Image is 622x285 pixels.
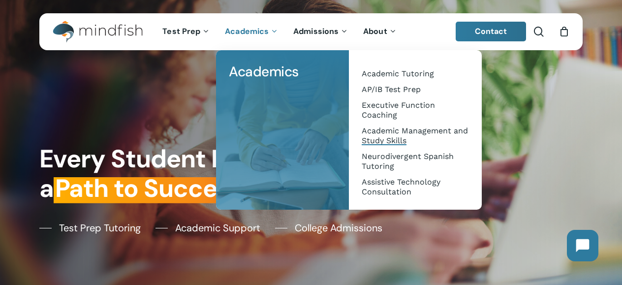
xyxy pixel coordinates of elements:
[359,82,472,97] a: AP/IB Test Prep
[155,28,218,36] a: Test Prep
[359,149,472,174] a: Neurodivergent Spanish Tutoring
[362,177,440,196] span: Assistive Technology Consultation
[295,221,382,235] span: College Admissions
[155,13,404,50] nav: Main Menu
[362,126,468,145] span: Academic Management and Study Skills
[359,123,472,149] a: Academic Management and Study Skills
[559,26,569,37] a: Cart
[475,26,507,36] span: Contact
[359,66,472,82] a: Academic Tutoring
[362,85,421,94] span: AP/IB Test Prep
[275,221,382,235] a: College Admissions
[456,22,527,41] a: Contact
[155,221,260,235] a: Academic Support
[39,144,305,204] h1: Every Student Has a
[54,172,244,205] em: Path to Success
[557,220,608,271] iframe: Chatbot
[225,26,269,36] span: Academics
[229,63,299,81] span: Academics
[39,13,583,50] header: Main Menu
[175,221,260,235] span: Academic Support
[356,28,404,36] a: About
[362,100,435,120] span: Executive Function Coaching
[293,26,339,36] span: Admissions
[226,60,339,84] a: Academics
[59,221,141,235] span: Test Prep Tutoring
[286,28,356,36] a: Admissions
[362,69,434,78] span: Academic Tutoring
[359,97,472,123] a: Executive Function Coaching
[359,174,472,200] a: Assistive Technology Consultation
[362,152,454,171] span: Neurodivergent Spanish Tutoring
[363,26,387,36] span: About
[39,221,141,235] a: Test Prep Tutoring
[162,26,200,36] span: Test Prep
[218,28,286,36] a: Academics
